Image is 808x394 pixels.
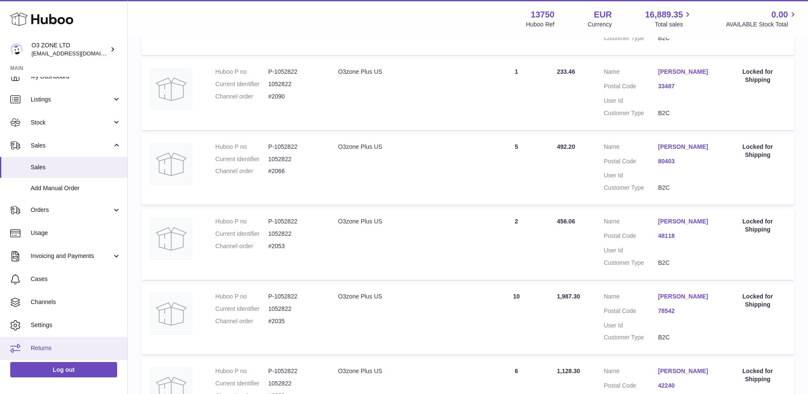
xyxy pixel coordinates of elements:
div: O3 ZONE LTD [32,41,108,58]
span: 492.20 [557,143,575,150]
span: Channels [31,298,121,306]
dt: Huboo P no [216,68,268,76]
dd: 1052822 [268,80,321,88]
dt: Channel order [216,242,268,250]
dt: Channel order [216,167,268,175]
span: Sales [31,163,121,171]
dd: P-1052822 [268,217,321,226]
dd: #2053 [268,242,321,250]
dd: #2066 [268,167,321,175]
span: Settings [31,321,121,329]
div: O3zone Plus US [338,293,476,301]
img: no-photo.jpg [150,68,193,110]
dt: Customer Type [604,259,658,267]
dd: #2035 [268,317,321,325]
dt: Huboo P no [216,367,268,375]
dt: Huboo P no [216,293,268,301]
dd: B2C [658,109,713,117]
td: 5 [485,134,549,205]
dt: Channel order [216,317,268,325]
dt: Current identifier [216,230,268,238]
dd: B2C [658,184,713,192]
dt: User Id [604,97,658,105]
dt: Postal Code [604,82,658,93]
dd: #2090 [268,93,321,101]
dt: Name [604,68,658,78]
strong: 13750 [531,9,555,20]
span: 1,987.30 [557,293,580,300]
span: Total sales [655,20,693,29]
div: Locked for Shipping [730,293,786,309]
dt: Customer Type [604,333,658,342]
span: Stock [31,119,112,127]
span: Add Manual Order [31,184,121,192]
dd: P-1052822 [268,68,321,76]
span: Orders [31,206,112,214]
dd: 1052822 [268,230,321,238]
dt: Customer Type [604,184,658,192]
span: Cases [31,275,121,283]
dt: Name [604,293,658,303]
td: 10 [485,284,549,355]
span: 456.06 [557,218,575,225]
a: 33487 [658,82,713,90]
dt: Current identifier [216,305,268,313]
dd: P-1052822 [268,293,321,301]
dt: Postal Code [604,382,658,392]
span: AVAILABLE Stock Total [726,20,798,29]
a: [PERSON_NAME] [658,68,713,76]
dd: P-1052822 [268,367,321,375]
div: O3zone Plus US [338,367,476,375]
dt: Postal Code [604,307,658,317]
dt: Customer Type [604,34,658,42]
span: 16,889.35 [645,9,683,20]
a: [PERSON_NAME] [658,217,713,226]
dt: User Id [604,322,658,330]
span: Sales [31,142,112,150]
dd: 1052822 [268,305,321,313]
dt: Current identifier [216,380,268,388]
dt: Huboo P no [216,143,268,151]
a: 0.00 AVAILABLE Stock Total [726,9,798,29]
img: no-photo.jpg [150,293,193,335]
dt: User Id [604,246,658,255]
div: Locked for Shipping [730,367,786,383]
div: Currency [588,20,612,29]
a: 42240 [658,382,713,390]
dd: 1052822 [268,155,321,163]
img: hello@o3zoneltd.co.uk [10,43,23,56]
dt: User Id [604,171,658,180]
strong: EUR [594,9,612,20]
span: Usage [31,229,121,237]
div: O3zone Plus US [338,217,476,226]
dt: Current identifier [216,80,268,88]
dt: Name [604,367,658,377]
div: O3zone Plus US [338,143,476,151]
a: 16,889.35 Total sales [645,9,693,29]
a: 78542 [658,307,713,315]
span: 233.46 [557,68,575,75]
dt: Postal Code [604,232,658,242]
dt: Current identifier [216,155,268,163]
dd: B2C [658,34,713,42]
span: 0.00 [771,9,788,20]
dt: Name [604,217,658,228]
div: Locked for Shipping [730,143,786,159]
td: 2 [485,209,549,280]
dt: Name [604,143,658,153]
span: 1,128.30 [557,368,580,374]
a: Log out [10,362,117,377]
img: no-photo.jpg [150,143,193,185]
a: [PERSON_NAME] [658,143,713,151]
div: Locked for Shipping [730,217,786,234]
a: [PERSON_NAME] [658,293,713,301]
a: [PERSON_NAME] [658,367,713,375]
div: Locked for Shipping [730,68,786,84]
dd: 1052822 [268,380,321,388]
dt: Huboo P no [216,217,268,226]
dd: P-1052822 [268,143,321,151]
div: O3zone Plus US [338,68,476,76]
td: 1 [485,59,549,130]
span: [EMAIL_ADDRESS][DOMAIN_NAME] [32,50,125,57]
a: 80403 [658,157,713,165]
